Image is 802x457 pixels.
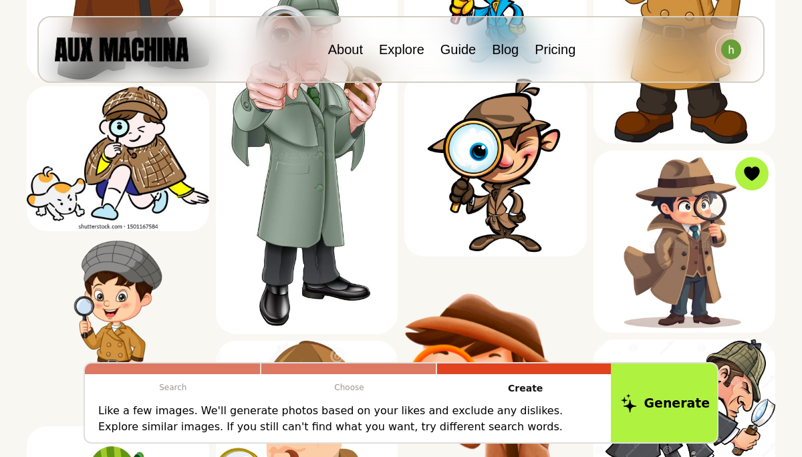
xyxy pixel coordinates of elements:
img: Search result [593,150,776,333]
img: Search result [27,86,209,231]
a: About [328,42,363,57]
p: Search [85,374,261,401]
img: AUX MACHINA [55,37,188,61]
a: Guide [440,42,476,57]
p: Like a few images. We'll generate photos based on your likes and exclude any dislikes. Explore si... [98,403,600,435]
button: Generate [611,361,720,444]
a: Blog [492,42,519,57]
img: Search result [27,238,209,420]
a: Explore [379,42,424,57]
p: Create [437,374,614,403]
img: Avatar [721,39,741,59]
p: Choose [261,374,438,401]
img: Search result [404,74,587,257]
a: Pricing [535,42,575,57]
